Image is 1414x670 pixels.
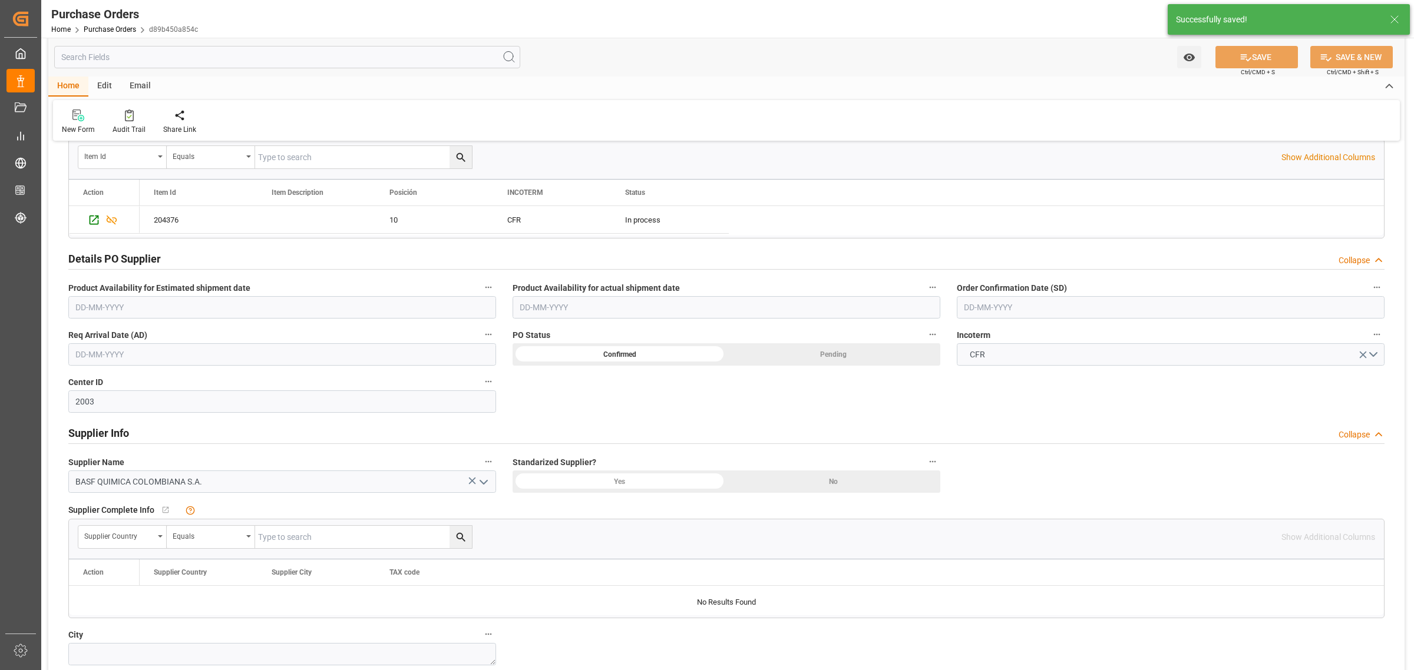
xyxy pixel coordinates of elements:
[925,280,940,295] button: Product Availability for actual shipment date
[513,282,680,294] span: Product Availability for actual shipment date
[68,329,147,341] span: Req Arrival Date (AD)
[481,454,496,469] button: Supplier Name
[83,568,104,576] div: Action
[481,327,496,342] button: Req Arrival Date (AD)
[51,25,71,34] a: Home
[84,528,154,542] div: Supplier Country
[726,343,940,366] div: Pending
[513,470,726,493] div: Yes
[154,188,176,197] span: Item Id
[1177,46,1201,68] button: open menu
[48,77,88,97] div: Home
[957,329,990,341] span: Incoterm
[113,124,146,135] div: Audit Trail
[68,470,496,493] input: enter supplier
[481,374,496,389] button: Center ID
[68,504,154,516] span: Supplier Complete Info
[1241,68,1275,77] span: Ctrl/CMD + S
[163,124,196,135] div: Share Link
[78,146,167,168] button: open menu
[54,46,520,68] input: Search Fields
[167,526,255,548] button: open menu
[481,280,496,295] button: Product Availability for Estimated shipment date
[611,206,729,233] div: In process
[957,282,1067,294] span: Order Confirmation Date (SD)
[84,148,154,162] div: Item Id
[140,206,257,233] div: 204376
[84,25,136,34] a: Purchase Orders
[121,77,160,97] div: Email
[51,5,198,23] div: Purchase Orders
[62,124,95,135] div: New Form
[69,206,140,234] div: Press SPACE to select this row.
[513,296,940,319] input: DD-MM-YYYY
[255,526,472,548] input: Type to search
[389,568,419,576] span: TAX code
[68,376,103,389] span: Center ID
[389,188,417,197] span: Posición
[140,206,729,234] div: Press SPACE to select this row.
[68,456,124,469] span: Supplier Name
[1327,68,1379,77] span: Ctrl/CMD + Shift + S
[68,343,496,366] input: DD-MM-YYYY
[1310,46,1393,68] button: SAVE & NEW
[925,327,940,342] button: PO Status
[272,568,312,576] span: Supplier City
[167,146,255,168] button: open menu
[1339,429,1370,441] div: Collapse
[1215,46,1298,68] button: SAVE
[68,425,129,441] h2: Supplier Info
[1369,327,1385,342] button: Incoterm
[88,77,121,97] div: Edit
[68,296,496,319] input: DD-MM-YYYY
[1369,280,1385,295] button: Order Confirmation Date (SD)
[481,626,496,642] button: City
[1339,254,1370,267] div: Collapse
[78,526,167,548] button: open menu
[450,526,472,548] button: search button
[255,146,472,168] input: Type to search
[154,568,207,576] span: Supplier Country
[68,282,250,294] span: Product Availability for Estimated shipment date
[925,454,940,469] button: Standarized Supplier?
[507,188,543,197] span: INCOTERM
[957,296,1385,319] input: DD-MM-YYYY
[474,473,492,491] button: open menu
[173,528,242,542] div: Equals
[513,329,550,341] span: PO Status
[68,251,161,267] h2: Details PO Supplier
[389,207,479,234] div: 10
[507,207,597,234] div: CFR
[1176,14,1379,26] div: Successfully saved!
[957,343,1385,366] button: open menu
[513,456,596,469] span: Standarized Supplier?
[272,188,323,197] span: Item Description
[726,470,940,493] div: No
[513,343,726,366] div: Confirmed
[83,188,104,197] div: Action
[450,146,472,168] button: search button
[1281,151,1375,164] p: Show Additional Columns
[964,349,991,361] span: CFR
[68,629,83,641] span: City
[625,188,645,197] span: Status
[173,148,242,162] div: Equals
